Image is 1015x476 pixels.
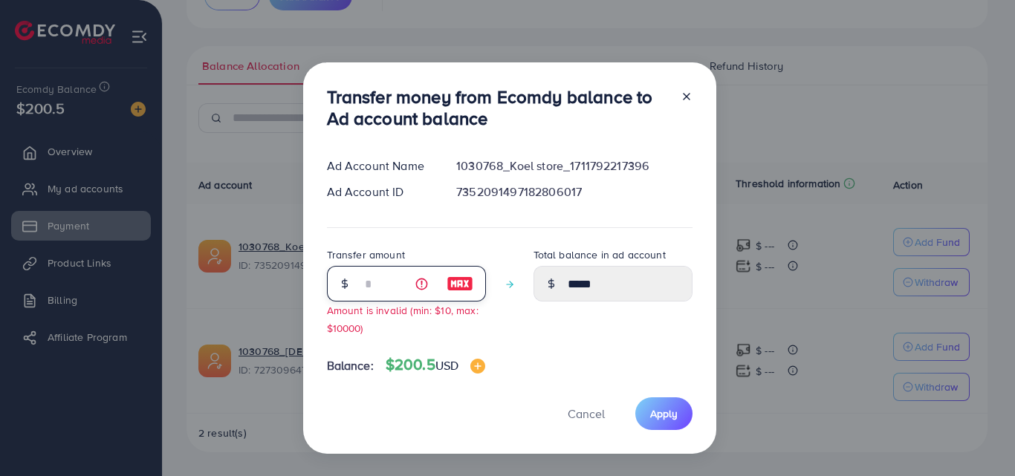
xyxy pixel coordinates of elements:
div: 7352091497182806017 [444,183,704,200]
span: Cancel [568,405,605,422]
span: Balance: [327,357,374,374]
div: Ad Account Name [315,157,445,175]
img: image [447,275,473,293]
label: Total balance in ad account [534,247,666,262]
span: Apply [650,406,678,421]
span: USD [435,357,458,374]
h4: $200.5 [386,356,485,374]
div: Ad Account ID [315,183,445,200]
img: image [470,359,485,374]
div: 1030768_Koel store_1711792217396 [444,157,704,175]
button: Apply [635,397,693,429]
label: Transfer amount [327,247,405,262]
iframe: Chat [952,409,1004,465]
small: Amount is invalid (min: $10, max: $10000) [327,303,479,334]
h3: Transfer money from Ecomdy balance to Ad account balance [327,86,669,129]
button: Cancel [549,397,623,429]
